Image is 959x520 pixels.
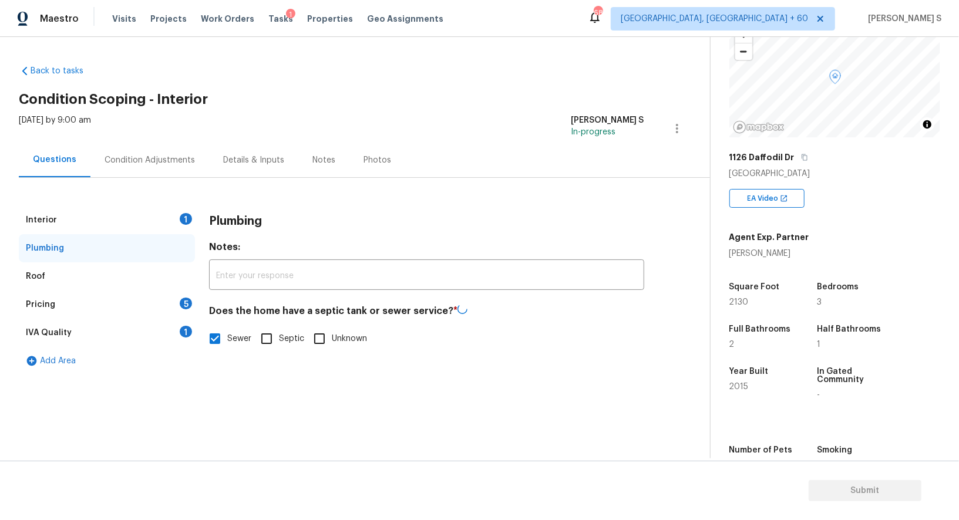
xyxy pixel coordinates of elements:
span: Maestro [40,13,79,25]
div: Details & Inputs [223,154,284,166]
h5: Number of Pets [729,446,793,454]
span: 2130 [729,298,749,306]
span: 2015 [729,383,749,391]
span: [PERSON_NAME] S [863,13,941,25]
h5: Square Foot [729,283,780,291]
span: [GEOGRAPHIC_DATA], [GEOGRAPHIC_DATA] + 60 [621,13,808,25]
span: Toggle attribution [924,118,931,131]
div: 1 [286,9,295,21]
h5: 1126 Daffodil Dr [729,151,795,163]
div: [GEOGRAPHIC_DATA] [729,168,940,180]
span: Geo Assignments [367,13,443,25]
span: EA Video [748,193,783,204]
canvas: Map [729,20,941,137]
span: Properties [307,13,353,25]
div: Pricing [26,299,55,310]
div: [PERSON_NAME] S [571,114,644,126]
h5: Half Bathrooms [817,325,881,333]
h5: In Gated Community [817,367,883,384]
div: Condition Adjustments [105,154,195,166]
img: Open In New Icon [780,194,788,202]
div: EA Video [729,189,805,208]
div: [DATE] by 9:00 am [19,114,91,143]
h5: Full Bathrooms [729,325,791,333]
span: 2 [729,340,735,349]
h5: Agent Exp. Partner [729,231,809,243]
div: 681 [594,7,602,19]
div: Photos [364,154,391,166]
div: Roof [26,271,45,282]
div: Map marker [829,70,841,88]
span: 3 [817,298,822,306]
h4: Notes: [209,241,644,258]
span: Sewer [227,333,251,345]
span: Work Orders [201,13,254,25]
div: Questions [33,154,76,166]
span: 1 [817,340,820,349]
h3: Plumbing [209,215,262,227]
h2: Condition Scoping - Interior [19,93,710,105]
div: 5 [180,298,192,309]
a: Mapbox homepage [733,120,785,134]
h5: Year Built [729,367,769,376]
span: Septic [279,333,304,345]
button: Zoom out [735,43,752,60]
h5: Bedrooms [817,283,859,291]
span: - [817,391,820,399]
div: Add Area [19,347,195,375]
span: Projects [150,13,187,25]
span: Tasks [268,15,293,23]
div: 1 [180,326,192,337]
a: Back to tasks [19,65,132,77]
div: Notes [312,154,335,166]
div: IVA Quality [26,327,72,339]
h4: Does the home have a septic tank or sewer service? [209,304,644,322]
span: Visits [112,13,136,25]
div: Plumbing [26,242,64,254]
h5: Smoking [817,446,852,454]
div: Interior [26,214,57,226]
span: In-progress [571,128,615,136]
button: Copy Address [799,152,810,163]
input: Enter your response [209,262,644,290]
div: 1 [180,213,192,225]
button: Toggle attribution [920,117,934,131]
span: Unknown [332,333,367,345]
div: [PERSON_NAME] [729,248,809,259]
